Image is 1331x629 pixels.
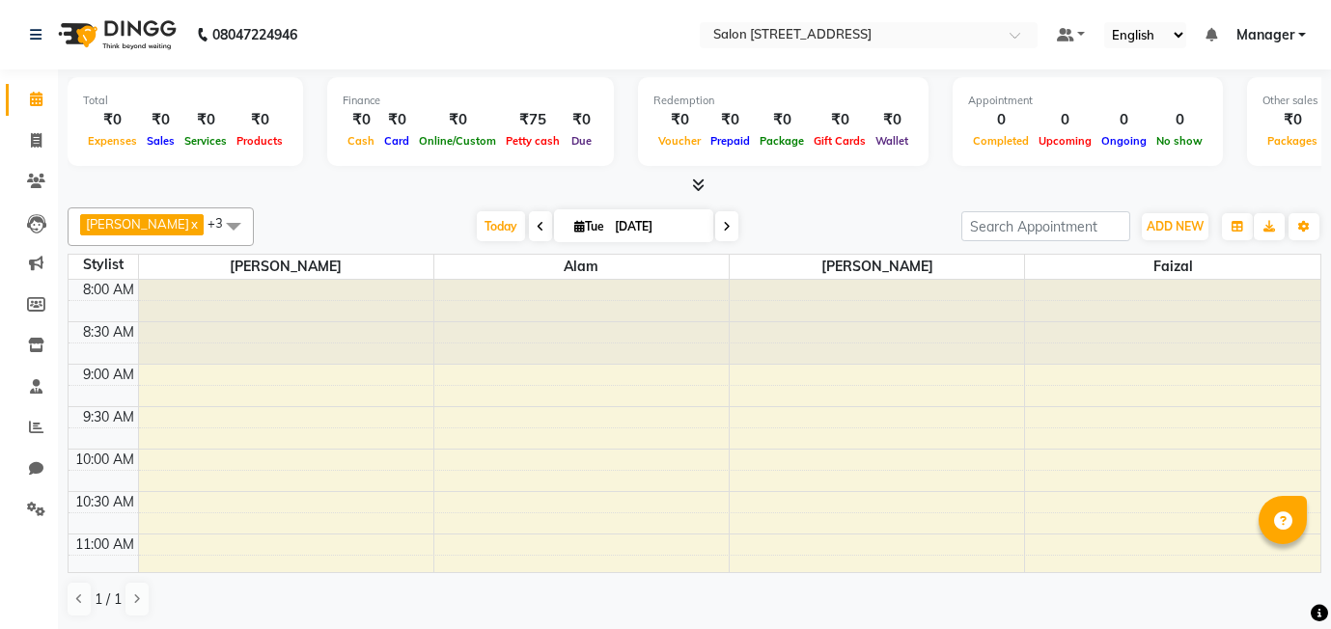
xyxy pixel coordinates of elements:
[1034,134,1096,148] span: Upcoming
[79,365,138,385] div: 9:00 AM
[142,109,180,131] div: ₹0
[653,109,706,131] div: ₹0
[232,134,288,148] span: Products
[565,109,598,131] div: ₹0
[142,134,180,148] span: Sales
[809,109,871,131] div: ₹0
[180,134,232,148] span: Services
[609,212,706,241] input: 2025-09-02
[212,8,297,62] b: 08047224946
[379,134,414,148] span: Card
[434,255,729,279] span: Alam
[139,255,433,279] span: [PERSON_NAME]
[49,8,181,62] img: logo
[71,450,138,470] div: 10:00 AM
[755,109,809,131] div: ₹0
[809,134,871,148] span: Gift Cards
[83,134,142,148] span: Expenses
[1262,134,1322,148] span: Packages
[69,255,138,275] div: Stylist
[343,134,379,148] span: Cash
[343,93,598,109] div: Finance
[706,134,755,148] span: Prepaid
[86,216,189,232] span: [PERSON_NAME]
[755,134,809,148] span: Package
[95,589,122,610] span: 1 / 1
[871,134,913,148] span: Wallet
[1236,25,1294,45] span: Manager
[1096,134,1151,148] span: Ongoing
[180,109,232,131] div: ₹0
[414,134,501,148] span: Online/Custom
[653,93,913,109] div: Redemption
[501,134,565,148] span: Petty cash
[414,109,501,131] div: ₹0
[1096,109,1151,131] div: 0
[968,134,1034,148] span: Completed
[961,211,1130,241] input: Search Appointment
[232,109,288,131] div: ₹0
[343,109,379,131] div: ₹0
[1262,109,1322,131] div: ₹0
[569,219,609,233] span: Tue
[79,407,138,427] div: 9:30 AM
[968,109,1034,131] div: 0
[71,492,138,512] div: 10:30 AM
[653,134,706,148] span: Voucher
[71,534,138,555] div: 11:00 AM
[1151,134,1207,148] span: No show
[1142,213,1208,240] button: ADD NEW
[83,109,142,131] div: ₹0
[189,216,198,232] a: x
[567,134,596,148] span: Due
[501,109,565,131] div: ₹75
[730,255,1024,279] span: [PERSON_NAME]
[1025,255,1320,279] span: faizal
[1250,552,1312,610] iframe: chat widget
[83,93,288,109] div: Total
[79,322,138,342] div: 8:30 AM
[968,93,1207,109] div: Appointment
[1034,109,1096,131] div: 0
[208,215,237,231] span: +3
[1151,109,1207,131] div: 0
[706,109,755,131] div: ₹0
[871,109,913,131] div: ₹0
[1147,219,1204,233] span: ADD NEW
[79,280,138,300] div: 8:00 AM
[379,109,414,131] div: ₹0
[477,211,525,241] span: Today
